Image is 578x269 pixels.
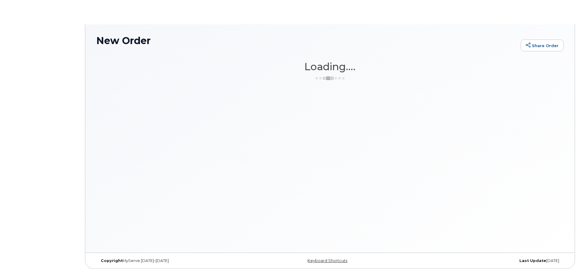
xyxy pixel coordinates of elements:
[315,76,345,81] img: ajax-loader-3a6953c30dc77f0bf724df975f13086db4f4c1262e45940f03d1251963f1bf2e.gif
[96,61,564,72] h1: Loading....
[96,35,518,46] h1: New Order
[408,258,564,263] div: [DATE]
[96,258,252,263] div: MyServe [DATE]–[DATE]
[101,258,123,263] strong: Copyright
[519,258,546,263] strong: Last Update
[521,40,564,52] a: Share Order
[308,258,347,263] a: Keyboard Shortcuts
